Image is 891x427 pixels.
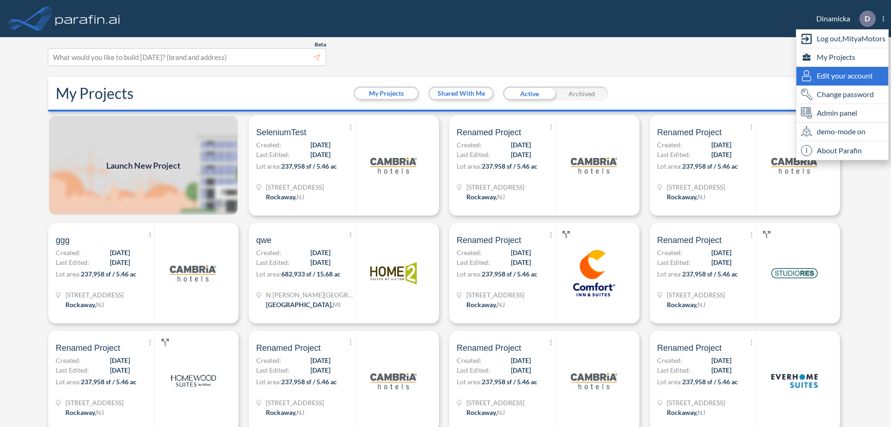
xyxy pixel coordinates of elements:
div: Dinamicka [802,11,884,27]
span: [DATE] [110,257,130,267]
span: [DATE] [711,355,731,365]
span: 237,958 sf / 5.46 ac [281,162,337,170]
span: [DATE] [110,365,130,375]
span: Created: [657,140,682,150]
span: Beta [315,41,326,48]
span: Created: [56,248,81,257]
span: 237,958 sf / 5.46 ac [682,270,738,278]
span: [GEOGRAPHIC_DATA] , [266,301,333,309]
img: logo [370,142,417,189]
span: Last Edited: [56,365,89,375]
div: Edit user [796,67,888,85]
span: Rockaway , [266,193,297,201]
span: NJ [497,301,505,309]
span: [DATE] [110,355,130,365]
span: 321 Mt Hope Ave [667,398,725,407]
span: [DATE] [711,248,731,257]
span: Renamed Project [457,342,521,354]
div: Change password [796,85,888,104]
span: Rockaway , [266,408,297,416]
span: [DATE] [310,140,330,150]
span: i [801,145,812,156]
span: Created: [657,248,682,257]
span: [DATE] [511,257,531,267]
img: logo [771,142,818,189]
span: Renamed Project [657,342,722,354]
span: Created: [457,140,482,150]
div: Grand Rapids, MI [266,300,341,309]
span: Renamed Project [657,127,722,138]
div: Rockaway, NJ [667,407,705,417]
span: Rockaway , [667,193,697,201]
span: Lot area: [56,378,81,386]
span: [DATE] [511,355,531,365]
div: Rockaway, NJ [266,407,304,417]
span: Lot area: [457,270,482,278]
span: Last Edited: [657,365,691,375]
span: 237,958 sf / 5.46 ac [81,270,136,278]
span: Rockaway , [667,301,697,309]
span: 321 Mt Hope Ave [65,398,123,407]
span: Created: [56,355,81,365]
span: My Projects [817,52,855,63]
span: Created: [457,248,482,257]
span: Rockaway , [466,193,497,201]
div: My Projects [796,48,888,67]
span: NJ [697,408,705,416]
img: logo [170,358,216,404]
span: ggg [56,235,70,246]
span: Rockaway , [667,408,697,416]
span: 237,958 sf / 5.46 ac [81,378,136,386]
span: Created: [457,355,482,365]
span: [DATE] [711,257,731,267]
span: 237,958 sf / 5.46 ac [281,378,337,386]
button: Shared With Me [430,88,492,99]
div: Rockaway, NJ [466,407,505,417]
span: [DATE] [310,150,330,159]
h2: My Projects [56,85,134,102]
span: 682,933 sf / 15.68 ac [281,270,341,278]
img: logo [370,358,417,404]
span: Last Edited: [657,257,691,267]
span: Renamed Project [256,342,321,354]
span: NJ [297,193,304,201]
button: My Projects [355,88,418,99]
span: Lot area: [256,270,281,278]
span: Last Edited: [256,150,290,159]
span: About Parafin [817,145,862,156]
span: 321 Mt Hope Ave [667,182,725,192]
span: Lot area: [256,162,281,170]
p: D [865,14,870,23]
span: 237,958 sf / 5.46 ac [482,378,537,386]
span: [DATE] [511,365,531,375]
span: qwe [256,235,271,246]
span: [DATE] [110,248,130,257]
span: Lot area: [657,378,682,386]
div: Rockaway, NJ [466,192,505,202]
span: Created: [256,355,281,365]
span: Lot area: [657,162,682,170]
span: Rockaway , [466,408,497,416]
span: Lot area: [56,270,81,278]
span: SeleniumTest [256,127,306,138]
span: Lot area: [457,378,482,386]
span: Admin panel [817,107,857,118]
span: Created: [657,355,682,365]
img: logo [170,250,216,296]
span: [DATE] [711,140,731,150]
span: 237,958 sf / 5.46 ac [682,162,738,170]
img: logo [53,9,122,28]
span: Lot area: [457,162,482,170]
div: Rockaway, NJ [266,192,304,202]
span: 321 Mt Hope Ave [266,182,324,192]
span: 321 Mt Hope Ave [266,398,324,407]
span: NJ [697,193,705,201]
div: Log out [796,30,888,48]
span: [DATE] [711,150,731,159]
div: Active [503,86,555,100]
div: Admin panel [796,104,888,123]
div: About Parafin [796,141,888,160]
span: [DATE] [711,365,731,375]
span: 237,958 sf / 5.46 ac [482,162,537,170]
div: Rockaway, NJ [65,300,104,309]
